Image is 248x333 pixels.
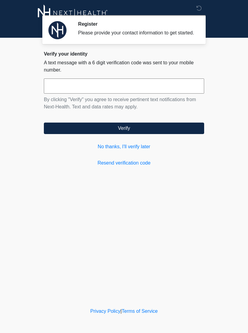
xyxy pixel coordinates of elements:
a: Terms of Service [122,309,158,314]
a: Privacy Policy [90,309,121,314]
div: Please provide your contact information to get started. [78,29,195,37]
p: A text message with a 6 digit verification code was sent to your mobile number. [44,59,204,74]
button: Verify [44,123,204,134]
a: No thanks, I'll verify later [44,143,204,150]
a: | [120,309,122,314]
img: Agent Avatar [48,21,67,39]
img: Next-Health Logo [38,5,108,21]
h2: Verify your identity [44,51,204,57]
a: Resend verification code [44,159,204,167]
p: By clicking "Verify" you agree to receive pertinent text notifications from Next-Health. Text and... [44,96,204,110]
